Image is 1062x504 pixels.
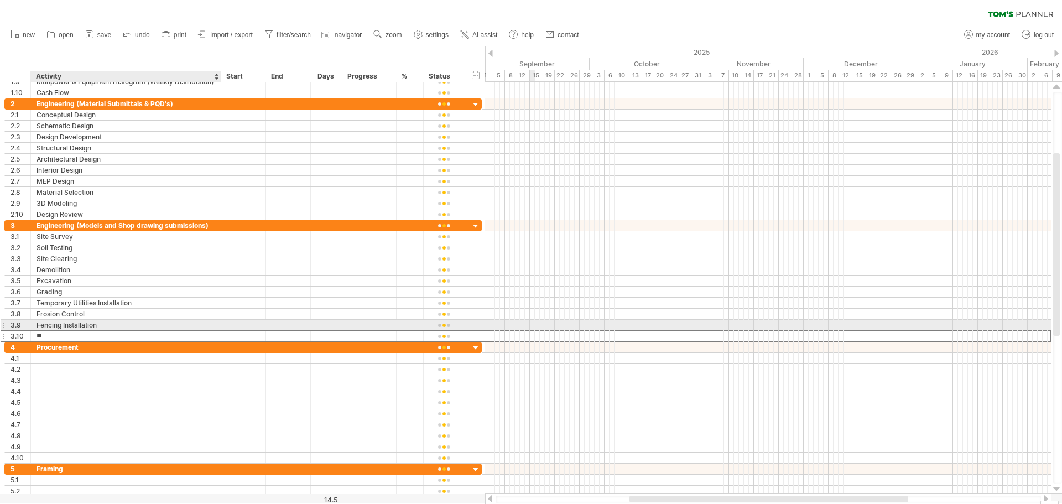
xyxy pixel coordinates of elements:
[11,231,30,242] div: 3.1
[11,98,30,109] div: 2
[11,132,30,142] div: 2.3
[37,242,215,253] div: Soil Testing
[37,98,215,109] div: Engineering (Material Submittals & PQD's)
[11,165,30,175] div: 2.6
[37,276,215,286] div: Excavation
[97,31,111,39] span: save
[277,31,311,39] span: filter/search
[36,71,215,82] div: Activity
[37,198,215,209] div: 3D Modeling
[37,264,215,275] div: Demolition
[580,70,605,81] div: 29 - 3
[754,70,779,81] div: 17 - 21
[704,70,729,81] div: 3 - 7
[37,176,215,186] div: MEP Design
[11,364,30,375] div: 4.2
[37,209,215,220] div: Design Review
[210,31,253,39] span: import / export
[44,28,77,42] a: open
[11,198,30,209] div: 2.9
[37,187,215,198] div: Material Selection
[472,31,497,39] span: AI assist
[521,31,534,39] span: help
[23,31,35,39] span: new
[11,176,30,186] div: 2.7
[11,110,30,120] div: 2.1
[605,70,629,81] div: 6 - 10
[555,70,580,81] div: 22 - 26
[11,408,30,419] div: 4.6
[37,143,215,153] div: Structural Design
[11,453,30,463] div: 4.10
[37,287,215,297] div: Grading
[271,71,304,82] div: End
[961,28,1013,42] a: my account
[37,298,215,308] div: Temporary Utilities Installation
[371,28,405,42] a: zoom
[135,31,150,39] span: undo
[11,121,30,131] div: 2.2
[37,342,215,352] div: Procurement
[11,397,30,408] div: 4.5
[37,154,215,164] div: Architectural Design
[37,464,215,474] div: Framing
[11,209,30,220] div: 2.10
[11,242,30,253] div: 3.2
[853,70,878,81] div: 15 - 19
[11,430,30,441] div: 4.8
[11,264,30,275] div: 3.4
[159,28,190,42] a: print
[928,70,953,81] div: 5 - 9
[37,110,215,120] div: Conceptual Design
[590,58,704,70] div: October 2025
[11,486,30,496] div: 5.2
[506,28,537,42] a: help
[11,287,30,297] div: 3.6
[679,70,704,81] div: 27 - 31
[11,143,30,153] div: 2.4
[543,28,582,42] a: contact
[978,70,1003,81] div: 19 - 23
[11,276,30,286] div: 3.5
[11,419,30,430] div: 4.7
[402,71,417,82] div: %
[320,28,365,42] a: navigator
[779,70,804,81] div: 24 - 28
[310,71,341,82] div: Days
[1034,31,1054,39] span: log out
[37,320,215,330] div: Fencing Installation
[953,70,978,81] div: 12 - 16
[480,70,505,81] div: 1 - 5
[429,71,458,82] div: Status
[11,87,30,98] div: 1.10
[8,28,38,42] a: new
[629,70,654,81] div: 13 - 17
[37,165,215,175] div: Interior Design
[11,375,30,386] div: 4.3
[59,31,74,39] span: open
[11,342,30,352] div: 4
[37,121,215,131] div: Schematic Design
[729,70,754,81] div: 10 - 14
[37,231,215,242] div: Site Survey
[704,58,804,70] div: November 2025
[505,70,530,81] div: 8 - 12
[829,70,853,81] div: 8 - 12
[558,31,579,39] span: contact
[11,386,30,397] div: 4.4
[37,253,215,264] div: Site Clearing
[82,28,114,42] a: save
[195,28,256,42] a: import / export
[311,496,337,504] div: 14.5
[1003,70,1028,81] div: 26 - 30
[37,132,215,142] div: Design Development
[11,253,30,264] div: 3.3
[11,441,30,452] div: 4.9
[11,464,30,474] div: 5
[530,70,555,81] div: 15 - 19
[37,220,215,231] div: Engineering (Models and Shop drawing submissions)
[1028,70,1053,81] div: 2 - 6
[11,154,30,164] div: 2.5
[411,28,452,42] a: settings
[262,28,314,42] a: filter/search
